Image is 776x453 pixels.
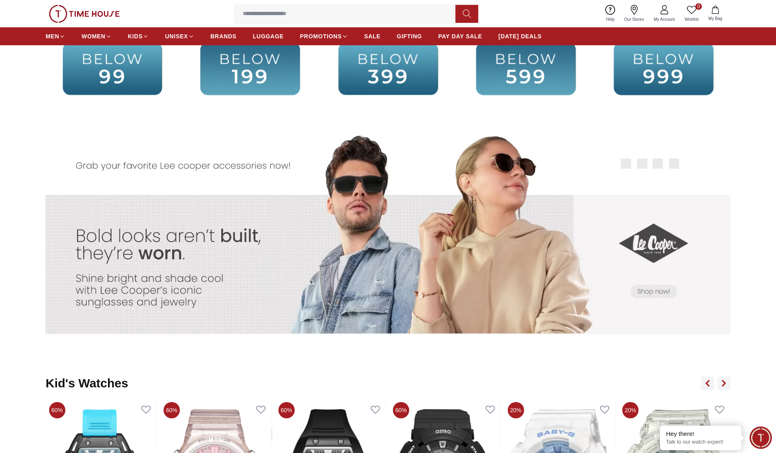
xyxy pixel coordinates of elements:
a: KIDS [128,29,149,44]
img: Banner Image [217,120,388,360]
a: MEN [46,29,65,44]
a: Our Stores [620,3,649,24]
a: [DATE] DEALS [499,29,542,44]
a: UNISEX [165,29,194,44]
span: LUGGAGE [253,32,284,40]
div: Hey there! [666,430,735,438]
div: Chat Widget [750,426,772,449]
span: 0 [695,3,702,10]
span: 20% [508,402,524,418]
img: ... [321,26,455,112]
a: SALE [364,29,380,44]
span: 20% [622,402,639,418]
img: ... [49,5,120,23]
img: Banner Image [388,120,559,360]
span: Our Stores [621,16,647,22]
span: Wishlist [681,16,702,22]
span: BRANDS [211,32,237,40]
a: PROMOTIONS [300,29,348,44]
span: MEN [46,32,59,40]
a: Help [601,3,620,24]
img: Banner Image [46,120,217,360]
span: Help [603,16,618,22]
button: My Bag [703,4,727,23]
a: PAY DAY SALE [438,29,482,44]
a: BRANDS [211,29,237,44]
span: PROMOTIONS [300,32,342,40]
img: ... [46,26,179,112]
span: My Bag [705,15,725,22]
span: [DATE] DEALS [499,32,542,40]
a: GIFTING [397,29,422,44]
img: ... [459,26,593,112]
img: ... [597,26,730,112]
h2: Kid's Watches [46,376,128,391]
img: Banner Image [559,120,730,360]
span: 60% [49,402,65,418]
span: 60% [393,402,409,418]
span: My Account [651,16,678,22]
img: ... [183,26,317,112]
span: 60% [164,402,180,418]
a: WOMEN [81,29,112,44]
span: KIDS [128,32,143,40]
span: SALE [364,32,380,40]
span: GIFTING [397,32,422,40]
a: LUGGAGE [253,29,284,44]
span: 60% [278,402,295,418]
span: UNISEX [165,32,188,40]
a: 0Wishlist [680,3,703,24]
span: PAY DAY SALE [438,32,482,40]
span: WOMEN [81,32,106,40]
p: Talk to our watch expert! [666,439,735,446]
